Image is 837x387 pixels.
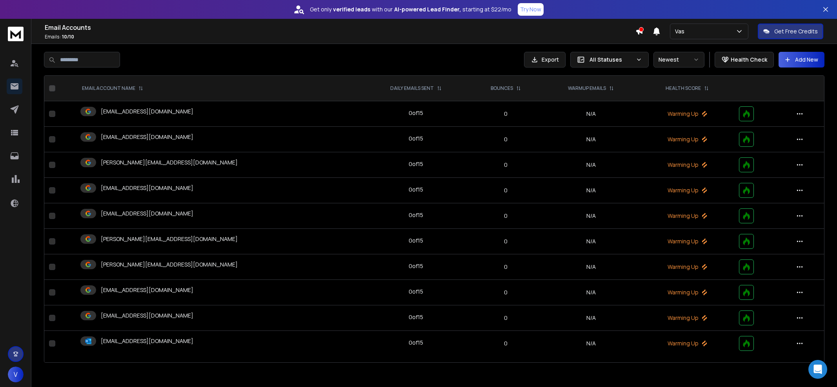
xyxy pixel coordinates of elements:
[475,314,537,322] p: 0
[542,331,640,356] td: N/A
[475,340,537,347] p: 0
[82,85,143,91] div: EMAIL ACCOUNT NAME
[645,340,729,347] p: Warming Up
[45,34,635,40] p: Emails :
[101,337,193,345] p: [EMAIL_ADDRESS][DOMAIN_NAME]
[62,33,74,40] span: 10 / 10
[409,237,423,245] div: 0 of 15
[409,262,423,270] div: 0 of 15
[675,27,688,35] p: Vas
[101,159,238,166] p: [PERSON_NAME][EMAIL_ADDRESS][DOMAIN_NAME]
[491,85,513,91] p: BOUNCES
[542,152,640,178] td: N/A
[653,52,704,68] button: Newest
[524,52,566,68] button: Export
[409,186,423,193] div: 0 of 15
[715,52,774,68] button: Health Check
[645,110,729,118] p: Warming Up
[808,360,827,379] div: Open Intercom Messenger
[409,109,423,117] div: 0 of 15
[101,312,193,319] p: [EMAIL_ADDRESS][DOMAIN_NAME]
[645,314,729,322] p: Warming Up
[409,339,423,347] div: 0 of 15
[475,263,537,271] p: 0
[409,211,423,219] div: 0 of 15
[409,288,423,296] div: 0 of 15
[542,178,640,203] td: N/A
[101,108,193,115] p: [EMAIL_ADDRESS][DOMAIN_NAME]
[542,229,640,254] td: N/A
[101,133,193,141] p: [EMAIL_ADDRESS][DOMAIN_NAME]
[542,203,640,229] td: N/A
[475,237,537,245] p: 0
[731,56,767,64] p: Health Check
[475,212,537,220] p: 0
[645,135,729,143] p: Warming Up
[101,286,193,294] p: [EMAIL_ADDRESS][DOMAIN_NAME]
[475,288,537,296] p: 0
[645,288,729,296] p: Warming Up
[645,186,729,194] p: Warming Up
[101,235,238,243] p: [PERSON_NAME][EMAIL_ADDRESS][DOMAIN_NAME]
[475,135,537,143] p: 0
[101,184,193,192] p: [EMAIL_ADDRESS][DOMAIN_NAME]
[758,24,823,39] button: Get Free Credits
[774,27,818,35] p: Get Free Credits
[475,161,537,169] p: 0
[542,254,640,280] td: N/A
[645,237,729,245] p: Warming Up
[666,85,701,91] p: HEALTH SCORE
[409,160,423,168] div: 0 of 15
[409,135,423,142] div: 0 of 15
[590,56,633,64] p: All Statuses
[475,110,537,118] p: 0
[390,85,434,91] p: DAILY EMAILS SENT
[520,5,541,13] p: Try Now
[568,85,606,91] p: WARMUP EMAILS
[542,101,640,127] td: N/A
[542,305,640,331] td: N/A
[475,186,537,194] p: 0
[394,5,461,13] strong: AI-powered Lead Finder,
[8,27,24,41] img: logo
[779,52,824,68] button: Add New
[645,263,729,271] p: Warming Up
[8,367,24,382] button: V
[409,313,423,321] div: 0 of 15
[310,5,511,13] p: Get only with our starting at $22/mo
[101,261,238,268] p: [PERSON_NAME][EMAIL_ADDRESS][DOMAIN_NAME]
[518,3,544,16] button: Try Now
[333,5,370,13] strong: verified leads
[45,23,635,32] h1: Email Accounts
[645,212,729,220] p: Warming Up
[645,161,729,169] p: Warming Up
[101,210,193,217] p: [EMAIL_ADDRESS][DOMAIN_NAME]
[542,280,640,305] td: N/A
[542,127,640,152] td: N/A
